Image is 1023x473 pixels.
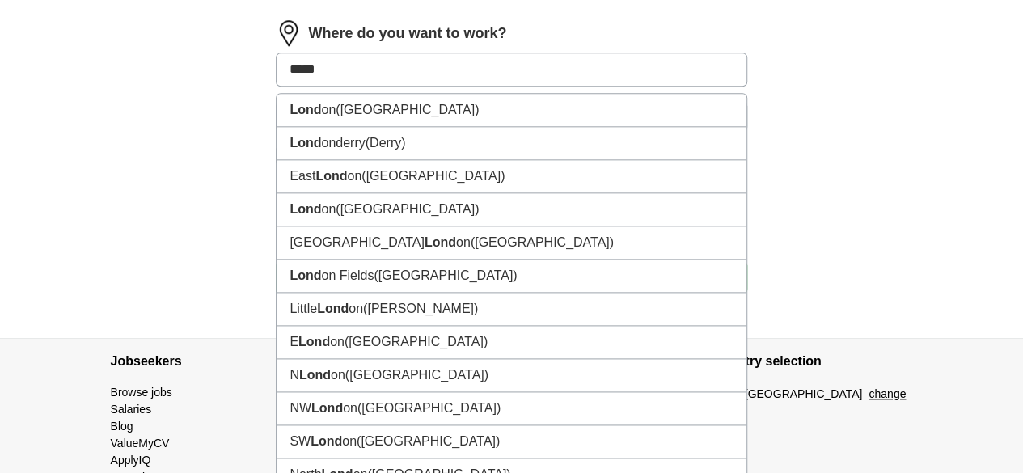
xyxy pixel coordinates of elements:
a: Salaries [111,403,152,416]
li: E on [277,326,746,359]
strong: Lond [290,202,321,216]
li: SW on [277,425,746,458]
strong: Lond [299,368,331,382]
strong: Lond [290,103,321,116]
img: location.png [276,20,302,46]
li: onderry [277,127,746,160]
strong: Lond [298,335,330,348]
span: ([GEOGRAPHIC_DATA]) [345,335,488,348]
strong: Lond [317,302,349,315]
strong: Lond [290,268,321,282]
a: Blog [111,420,133,433]
button: change [869,386,906,403]
label: Where do you want to work? [308,23,506,44]
li: N on [277,359,746,392]
span: ([GEOGRAPHIC_DATA]) [357,401,501,415]
span: ([PERSON_NAME]) [363,302,478,315]
strong: Lond [311,434,342,448]
li: on Fields [277,260,746,293]
span: ([GEOGRAPHIC_DATA]) [336,202,479,216]
span: ([GEOGRAPHIC_DATA]) [345,368,488,382]
li: Little on [277,293,746,326]
span: ([GEOGRAPHIC_DATA]) [357,434,500,448]
li: East on [277,160,746,193]
span: (Derry) [366,136,406,150]
li: on [277,193,746,226]
span: ([GEOGRAPHIC_DATA]) [361,169,505,183]
a: ValueMyCV [111,437,170,450]
strong: Lond [315,169,347,183]
h4: Country selection [712,339,913,384]
li: NW on [277,392,746,425]
span: ([GEOGRAPHIC_DATA]) [336,103,479,116]
strong: Lond [425,235,456,249]
span: ([GEOGRAPHIC_DATA]) [374,268,517,282]
li: [GEOGRAPHIC_DATA] on [277,226,746,260]
strong: Lond [311,401,343,415]
span: [GEOGRAPHIC_DATA] [745,386,863,403]
a: Browse jobs [111,386,172,399]
a: ApplyIQ [111,454,151,467]
strong: Lond [290,136,321,150]
li: on [277,94,746,127]
span: ([GEOGRAPHIC_DATA]) [471,235,614,249]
